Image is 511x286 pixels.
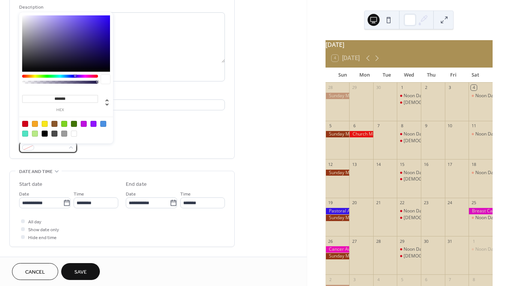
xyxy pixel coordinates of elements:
div: #F5A623 [32,121,38,127]
div: 15 [399,161,405,167]
div: [DEMOGRAPHIC_DATA] Study [404,99,466,106]
div: 2 [328,277,333,282]
div: 20 [351,200,357,206]
div: 30 [423,238,429,244]
div: Noon Day Prayer [475,131,511,137]
div: 2 [423,85,429,90]
div: [DEMOGRAPHIC_DATA] Study [404,253,466,259]
label: hex [22,108,98,112]
div: Noon Day Prayer [475,93,511,99]
div: Noon Day Prayer [469,215,493,221]
div: #FFFFFF [71,131,77,137]
div: #D0021B [22,121,28,127]
div: Noon Day Prayer [469,170,493,176]
div: 13 [351,161,357,167]
div: [DEMOGRAPHIC_DATA] Study [404,176,466,182]
div: 3 [351,277,357,282]
div: 7 [447,277,453,282]
div: Bible Study [397,253,421,259]
div: 1 [399,85,405,90]
div: 21 [375,200,381,206]
span: Hide end time [28,234,57,242]
div: 30 [375,85,381,90]
div: Noon Day Prayer [397,208,421,214]
div: Location [19,90,223,98]
div: Noon Day Prayer [397,131,421,137]
div: Noon Day Prayer [469,246,493,253]
div: Noon Day Prayer [404,208,439,214]
div: Noon Day Prayer [404,131,439,137]
div: Sunday Morning Worship [326,93,350,99]
div: Bible Study [397,99,421,106]
div: Noon Day Prayer [404,93,439,99]
span: Recurring event [19,256,59,264]
div: 24 [447,200,453,206]
div: Bible Study [397,176,421,182]
div: Tue [376,68,398,83]
div: 18 [471,161,476,167]
div: 7 [375,123,381,129]
div: [DEMOGRAPHIC_DATA] Study [404,215,466,221]
div: #7ED321 [61,121,67,127]
div: 27 [351,238,357,244]
div: Church Meeting [349,131,373,137]
div: Sat [464,68,487,83]
div: 4 [375,277,381,282]
div: Noon Day Prayer [469,93,493,99]
div: #000000 [42,131,48,137]
div: 29 [351,85,357,90]
span: Time [74,190,84,198]
div: 17 [447,161,453,167]
div: 1 [471,238,476,244]
button: Save [61,263,100,280]
div: Noon Day Prayer [404,170,439,176]
div: Description [19,3,223,11]
div: 28 [328,85,333,90]
span: Date [19,190,29,198]
div: 28 [375,238,381,244]
div: Noon Day Prayer [475,215,511,221]
div: Noon Day Prayer [475,246,511,253]
button: Cancel [12,263,58,280]
div: Noon Day Prayer [475,170,511,176]
div: Bible Study [397,215,421,221]
div: Wed [398,68,420,83]
div: 8 [471,277,476,282]
div: Cancer Awareness Sunday [326,246,350,253]
span: Date and time [19,168,53,176]
span: Time [180,190,191,198]
div: 5 [399,277,405,282]
div: Mon [354,68,376,83]
div: Start date [19,181,42,188]
div: Sunday Morning Worship [326,170,350,176]
span: Save [74,268,87,276]
div: End date [126,181,147,188]
div: #50E3C2 [22,131,28,137]
div: [DEMOGRAPHIC_DATA] Study [404,138,466,144]
div: 26 [328,238,333,244]
div: #417505 [71,121,77,127]
div: 14 [375,161,381,167]
div: #4A90E2 [100,121,106,127]
div: #BD10E0 [81,121,87,127]
div: 12 [328,161,333,167]
span: All day [28,218,41,226]
div: 3 [447,85,453,90]
div: 19 [328,200,333,206]
div: 6 [351,123,357,129]
span: Cancel [25,268,45,276]
div: 6 [423,277,429,282]
div: #B8E986 [32,131,38,137]
div: [DATE] [326,40,493,49]
div: Sunday Morning Worship [326,215,350,221]
div: Sunday Morning Worship [326,253,350,259]
div: #8B572A [51,121,57,127]
div: #9B9B9B [61,131,67,137]
div: 8 [399,123,405,129]
div: Thu [420,68,442,83]
span: Show date only [28,226,59,234]
div: 23 [423,200,429,206]
div: Breast Cancer Walk [469,208,493,214]
div: Sunday Morning Worship [326,131,350,137]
